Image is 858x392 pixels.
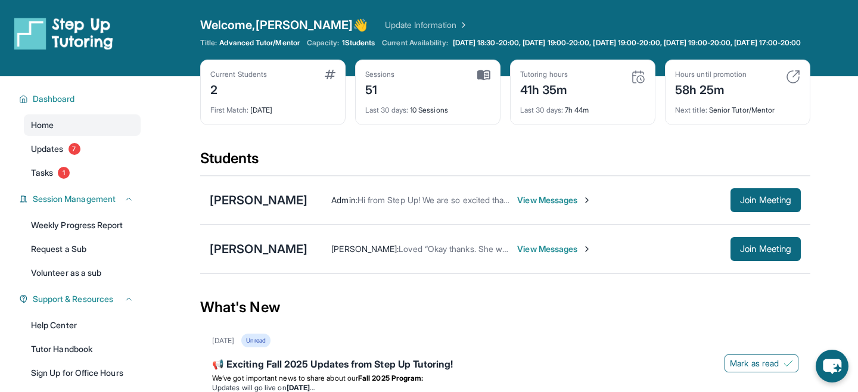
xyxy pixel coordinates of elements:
div: Senior Tutor/Mentor [675,98,800,115]
span: [DATE] 18:30-20:00, [DATE] 19:00-20:00, [DATE] 19:00-20:00, [DATE] 19:00-20:00, [DATE] 17:00-20:00 [453,38,801,48]
strong: [DATE] [287,383,315,392]
div: What's New [200,281,810,334]
span: We’ve got important news to share about our [212,374,358,382]
img: logo [14,17,113,50]
div: [DATE] [212,336,234,346]
img: Mark as read [784,359,793,368]
span: Mark as read [730,357,779,369]
a: Update Information [385,19,468,31]
div: 📢 Exciting Fall 2025 Updates from Step Up Tutoring! [212,357,798,374]
div: [DATE] [210,98,335,115]
span: Last 30 days : [365,105,408,114]
span: Join Meeting [740,245,791,253]
a: [DATE] 18:30-20:00, [DATE] 19:00-20:00, [DATE] 19:00-20:00, [DATE] 19:00-20:00, [DATE] 17:00-20:00 [450,38,804,48]
span: Admin : [331,195,357,205]
button: Join Meeting [730,237,801,261]
div: 7h 44m [520,98,645,115]
span: View Messages [517,243,592,255]
div: [PERSON_NAME] [210,241,307,257]
div: Hours until promotion [675,70,747,79]
a: Request a Sub [24,238,141,260]
div: 10 Sessions [365,98,490,115]
a: Sign Up for Office Hours [24,362,141,384]
span: Session Management [33,193,116,205]
a: Tutor Handbook [24,338,141,360]
button: Dashboard [28,93,133,105]
img: card [786,70,800,84]
img: Chevron-Right [582,244,592,254]
strong: Fall 2025 Program: [358,374,423,382]
div: 58h 25m [675,79,747,98]
span: Next title : [675,105,707,114]
span: Updates [31,143,64,155]
button: Session Management [28,193,133,205]
div: Sessions [365,70,395,79]
div: Unread [241,334,270,347]
span: Dashboard [33,93,75,105]
span: 1 [58,167,70,179]
span: Advanced Tutor/Mentor [219,38,299,48]
button: Mark as read [725,354,798,372]
span: Title: [200,38,217,48]
a: Home [24,114,141,136]
div: Current Students [210,70,267,79]
a: Help Center [24,315,141,336]
span: Welcome, [PERSON_NAME] 👋 [200,17,368,33]
img: card [477,70,490,80]
span: View Messages [517,194,592,206]
img: card [325,70,335,79]
a: Updates7 [24,138,141,160]
img: card [631,70,645,84]
span: Last 30 days : [520,105,563,114]
span: Join Meeting [740,197,791,204]
div: Students [200,149,810,175]
span: 1 Students [342,38,375,48]
div: [PERSON_NAME] [210,192,307,209]
span: Support & Resources [33,293,113,305]
button: Join Meeting [730,188,801,212]
div: Tutoring hours [520,70,568,79]
button: Support & Resources [28,293,133,305]
span: Capacity: [307,38,340,48]
img: Chevron Right [456,19,468,31]
div: 2 [210,79,267,98]
button: chat-button [816,350,848,382]
a: Tasks1 [24,162,141,183]
span: Current Availability: [382,38,447,48]
span: [PERSON_NAME] : [331,244,399,254]
span: Home [31,119,54,131]
div: 51 [365,79,395,98]
span: 7 [69,143,80,155]
div: 41h 35m [520,79,568,98]
img: Chevron-Right [582,195,592,205]
span: Tasks [31,167,53,179]
a: Weekly Progress Report [24,214,141,236]
span: First Match : [210,105,248,114]
a: Volunteer as a sub [24,262,141,284]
